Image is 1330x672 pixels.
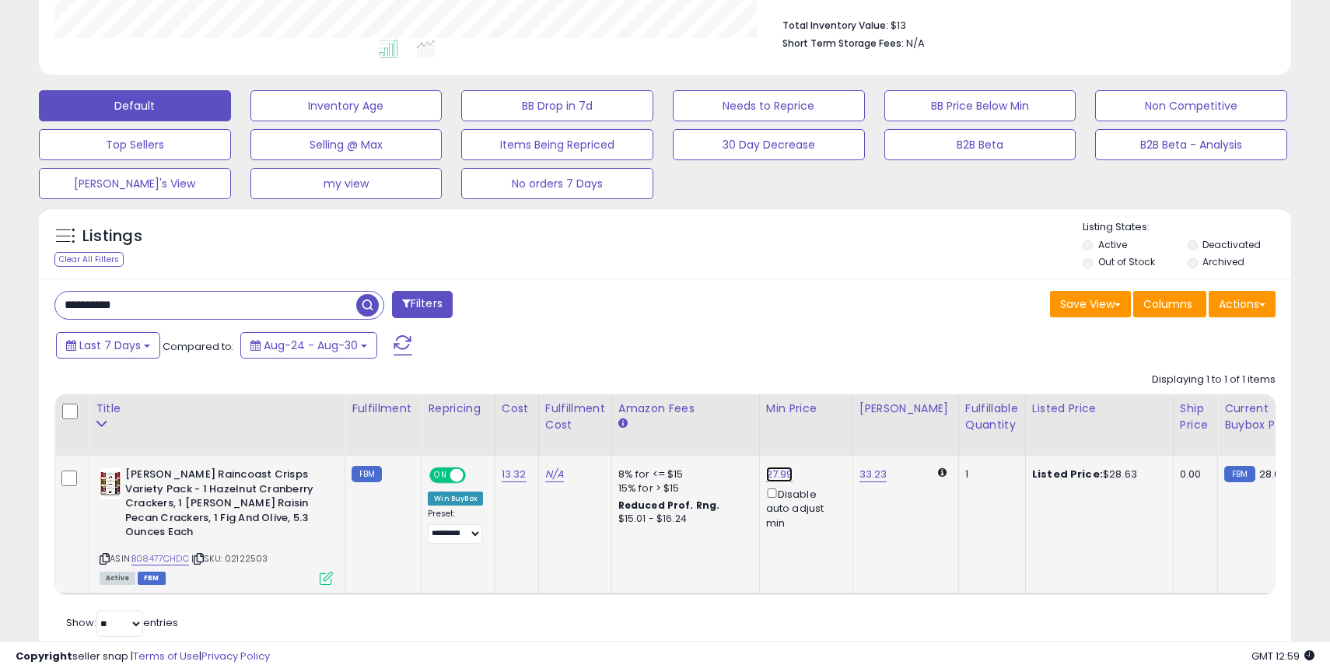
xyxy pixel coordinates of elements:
[39,129,231,160] button: Top Sellers
[1209,291,1276,317] button: Actions
[428,492,483,506] div: Win BuyBox
[16,649,72,663] strong: Copyright
[352,401,415,417] div: Fulfillment
[618,467,747,481] div: 8% for <= $15
[1050,291,1131,317] button: Save View
[618,481,747,495] div: 15% for > $15
[673,90,865,121] button: Needs to Reprice
[264,338,358,353] span: Aug-24 - Aug-30
[392,291,453,318] button: Filters
[782,37,904,50] b: Short Term Storage Fees:
[618,499,720,512] b: Reduced Prof. Rng.
[1180,401,1211,433] div: Ship Price
[884,90,1076,121] button: BB Price Below Min
[464,469,488,482] span: OFF
[461,90,653,121] button: BB Drop in 7d
[1259,467,1287,481] span: 28.63
[618,417,628,431] small: Amazon Fees.
[1032,401,1167,417] div: Listed Price
[133,649,199,663] a: Terms of Use
[96,401,338,417] div: Title
[428,509,483,544] div: Preset:
[250,90,443,121] button: Inventory Age
[39,90,231,121] button: Default
[1224,466,1255,482] small: FBM
[82,226,142,247] h5: Listings
[859,467,887,482] a: 33.23
[1202,255,1244,268] label: Archived
[250,168,443,199] button: my view
[1143,296,1192,312] span: Columns
[965,467,1013,481] div: 1
[1152,373,1276,387] div: Displaying 1 to 1 of 1 items
[100,467,333,583] div: ASIN:
[125,467,314,544] b: [PERSON_NAME] Raincoast Crisps Variety Pack - 1 Hazelnut Cranberry Crackers, 1 [PERSON_NAME] Rais...
[428,401,488,417] div: Repricing
[782,15,1264,33] li: $13
[1098,255,1155,268] label: Out of Stock
[1251,649,1314,663] span: 2025-09-7 12:59 GMT
[545,467,564,482] a: N/A
[1133,291,1206,317] button: Columns
[1095,129,1287,160] button: B2B Beta - Analysis
[431,469,450,482] span: ON
[1083,220,1290,235] p: Listing States:
[1032,467,1161,481] div: $28.63
[673,129,865,160] button: 30 Day Decrease
[618,401,753,417] div: Amazon Fees
[79,338,141,353] span: Last 7 Days
[766,485,841,530] div: Disable auto adjust min
[56,332,160,359] button: Last 7 Days
[1095,90,1287,121] button: Non Competitive
[100,467,121,499] img: 41AiEnBVObL._SL40_.jpg
[502,467,527,482] a: 13.32
[618,513,747,526] div: $15.01 - $16.24
[884,129,1076,160] button: B2B Beta
[1098,238,1127,251] label: Active
[250,129,443,160] button: Selling @ Max
[16,649,270,664] div: seller snap | |
[965,401,1019,433] div: Fulfillable Quantity
[352,466,382,482] small: FBM
[240,332,377,359] button: Aug-24 - Aug-30
[906,36,925,51] span: N/A
[1224,401,1304,433] div: Current Buybox Price
[54,252,124,267] div: Clear All Filters
[66,615,178,630] span: Show: entries
[131,552,189,565] a: B08477CHDC
[138,572,166,585] span: FBM
[1180,467,1206,481] div: 0.00
[100,572,135,585] span: All listings currently available for purchase on Amazon
[163,339,234,354] span: Compared to:
[782,19,888,32] b: Total Inventory Value:
[766,401,846,417] div: Min Price
[461,168,653,199] button: No orders 7 Days
[1032,467,1103,481] b: Listed Price:
[1202,238,1261,251] label: Deactivated
[502,401,532,417] div: Cost
[191,552,268,565] span: | SKU: 02122503
[766,467,793,482] a: 27.99
[859,401,952,417] div: [PERSON_NAME]
[39,168,231,199] button: [PERSON_NAME]'s View
[201,649,270,663] a: Privacy Policy
[461,129,653,160] button: Items Being Repriced
[545,401,605,433] div: Fulfillment Cost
